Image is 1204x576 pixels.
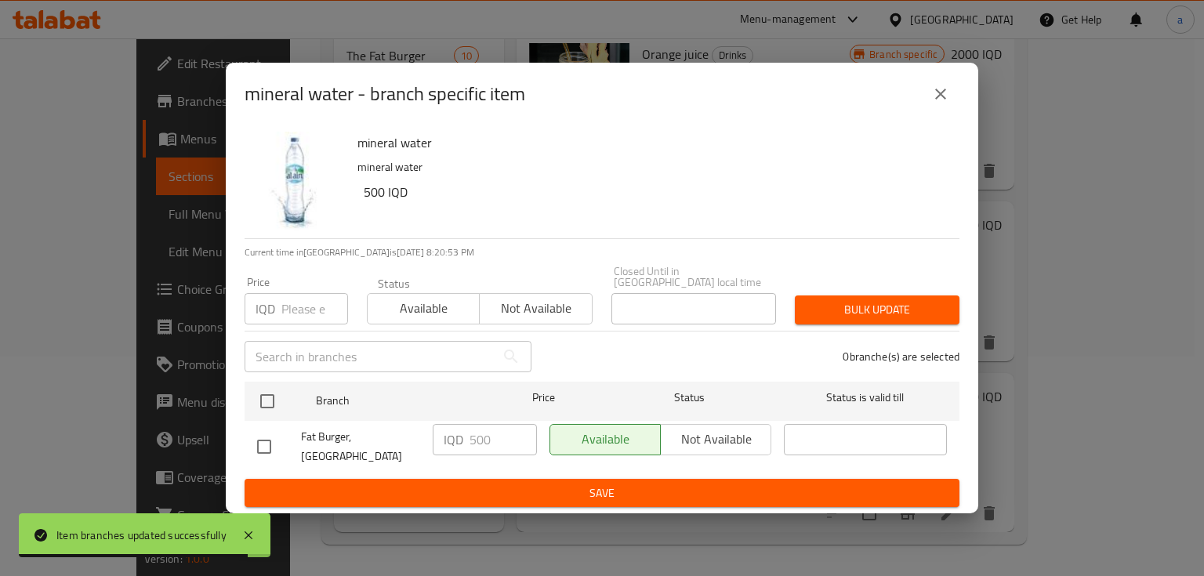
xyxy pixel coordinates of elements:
p: Current time in [GEOGRAPHIC_DATA] is [DATE] 8:20:53 PM [245,245,959,259]
span: Status is valid till [784,388,947,408]
button: Not available [479,293,592,324]
span: Status [608,388,771,408]
span: Available [374,297,473,320]
h6: mineral water [357,132,947,154]
span: Save [257,484,947,503]
button: Available [367,293,480,324]
span: Branch [316,391,479,411]
input: Search in branches [245,341,495,372]
p: IQD [444,430,463,449]
span: Not available [486,297,586,320]
p: mineral water [357,158,947,177]
span: Bulk update [807,300,947,320]
h6: 500 IQD [364,181,947,203]
input: Please enter price [281,293,348,324]
img: mineral water [245,132,345,232]
button: close [922,75,959,113]
span: Price [491,388,596,408]
button: Save [245,479,959,508]
input: Please enter price [470,424,537,455]
button: Bulk update [795,295,959,324]
span: Fat Burger, [GEOGRAPHIC_DATA] [301,427,420,466]
p: 0 branche(s) are selected [843,349,959,364]
h2: mineral water - branch specific item [245,82,525,107]
div: Item branches updated successfully [56,527,227,544]
p: IQD [256,299,275,318]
